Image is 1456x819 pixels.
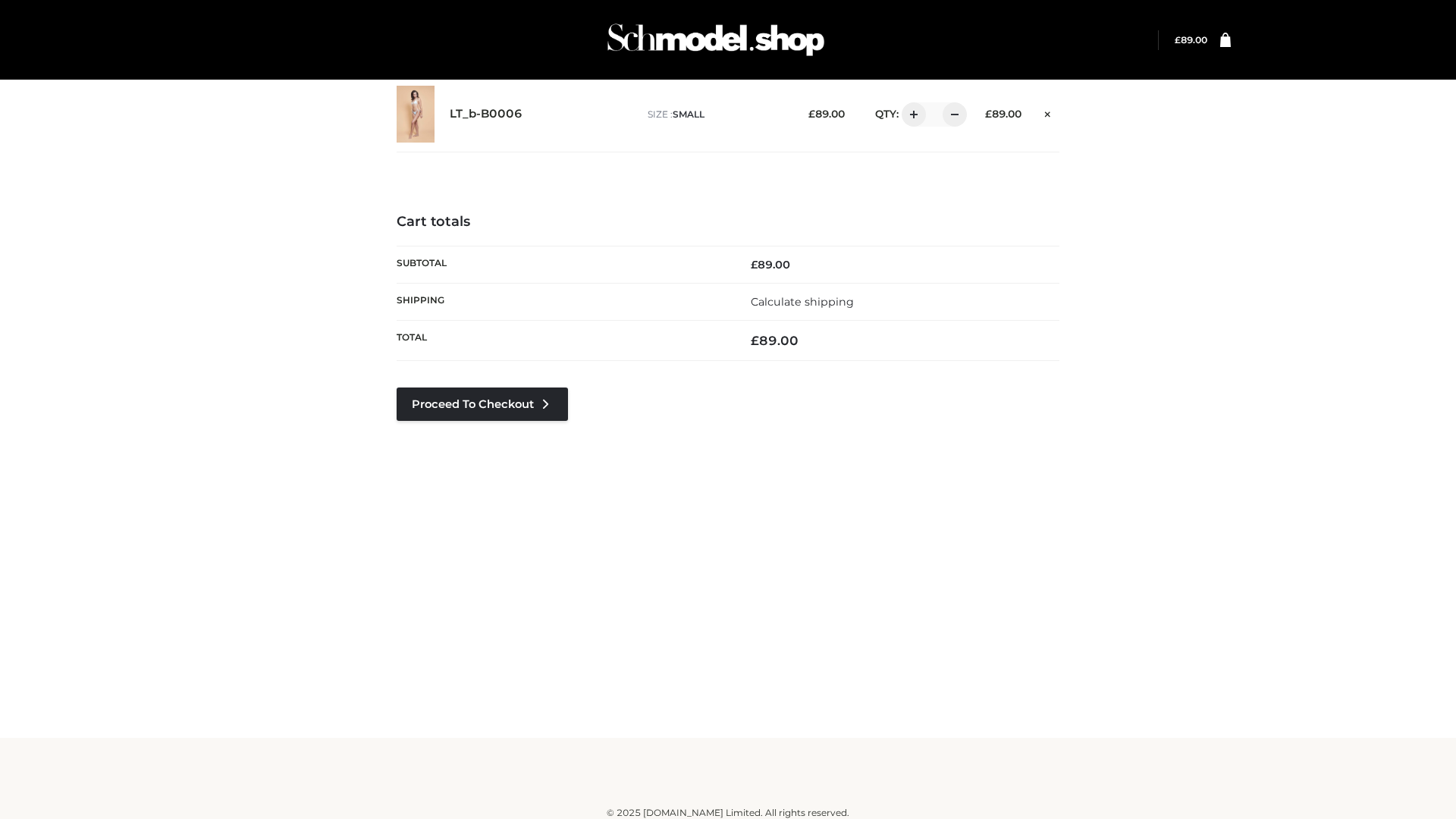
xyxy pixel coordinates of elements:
a: Proceed to Checkout [397,388,568,421]
span: SMALL [673,108,704,120]
th: Subtotal [397,246,728,283]
bdi: 89.00 [1175,34,1207,45]
bdi: 89.00 [751,333,799,348]
a: Calculate shipping [751,295,854,309]
a: £89.00 [1175,34,1207,45]
img: Schmodel Admin 964 [602,10,830,70]
bdi: 89.00 [985,108,1021,120]
th: Total [397,321,728,361]
a: Remove this item [1037,102,1059,122]
div: QTY: [860,102,962,127]
th: Shipping [397,283,728,320]
span: £ [1175,34,1181,45]
h4: Cart totals [397,214,1059,231]
p: size : [648,108,785,121]
span: £ [985,108,992,120]
a: LT_b-B0006 [450,107,522,121]
bdi: 89.00 [808,108,845,120]
bdi: 89.00 [751,258,790,271]
span: £ [808,108,815,120]
span: £ [751,333,759,348]
span: £ [751,258,758,271]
